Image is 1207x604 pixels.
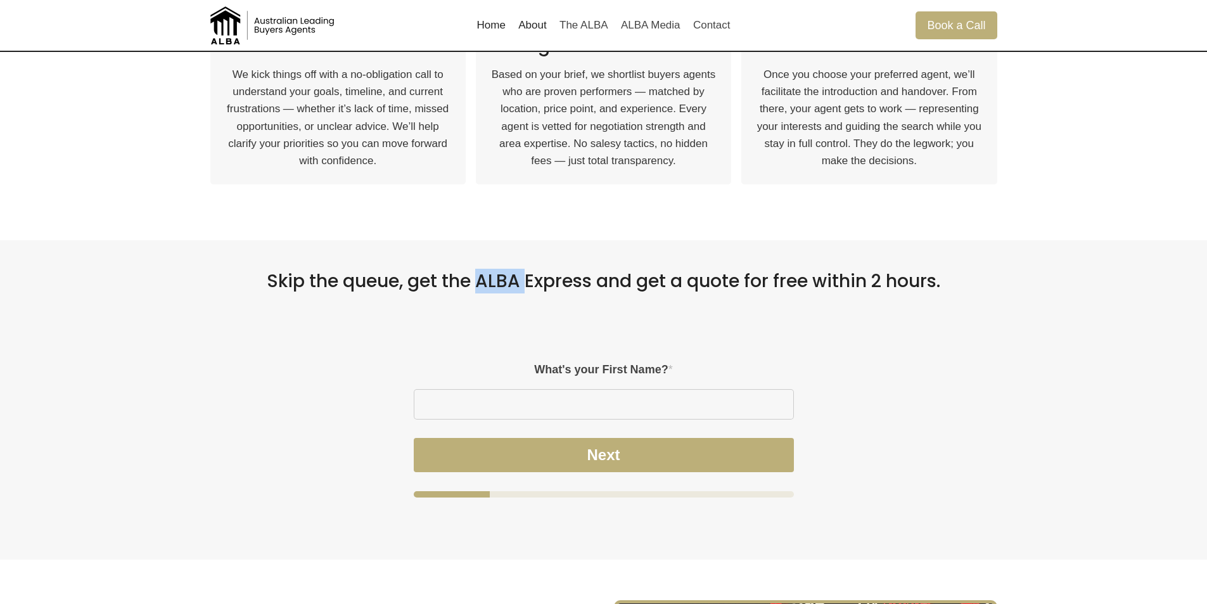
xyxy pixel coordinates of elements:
[226,66,450,169] p: We kick things off with a no-obligation call to understand your goals, timeline, and current frus...
[491,66,716,169] p: Based on your brief, we shortlist buyers agents who are proven performers — matched by location, ...
[491,4,716,57] h2: Recommended Buyers Agent in 24 Hours
[757,4,981,57] h2: Start the Search with Confidence
[757,66,981,169] p: Once you choose your preferred agent, we’ll facilitate the introduction and handover. From there,...
[470,10,736,41] nav: Primary Navigation
[553,10,615,41] a: The ALBA
[470,10,512,41] a: Home
[414,363,794,377] label: What's your First Name?
[687,10,737,41] a: Contact
[615,10,687,41] a: ALBA Media
[414,438,794,472] button: Next
[512,10,553,41] a: About
[210,6,337,44] img: Australian Leading Buyers Agents
[226,4,450,57] h2: FREE Property Consultation
[916,11,997,39] a: Book a Call
[210,271,997,292] h2: Skip the queue, get the ALBA Express and get a quote for free within 2 hours.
